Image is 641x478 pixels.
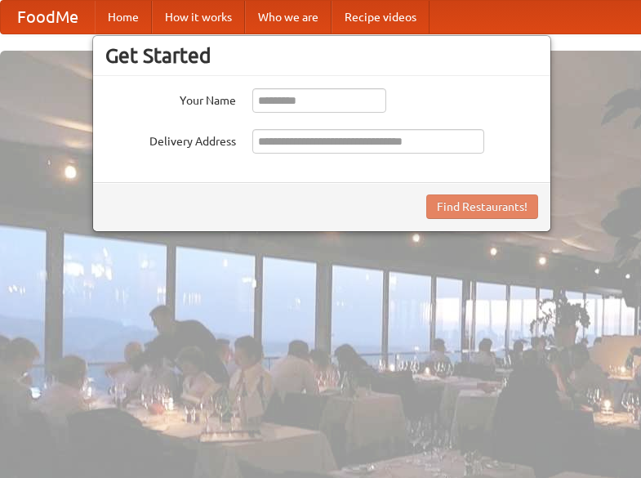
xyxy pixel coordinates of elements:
[105,88,236,109] label: Your Name
[105,43,538,68] h3: Get Started
[332,1,430,34] a: Recipe videos
[105,129,236,150] label: Delivery Address
[95,1,152,34] a: Home
[426,194,538,219] button: Find Restaurants!
[245,1,332,34] a: Who we are
[1,1,95,34] a: FoodMe
[152,1,245,34] a: How it works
